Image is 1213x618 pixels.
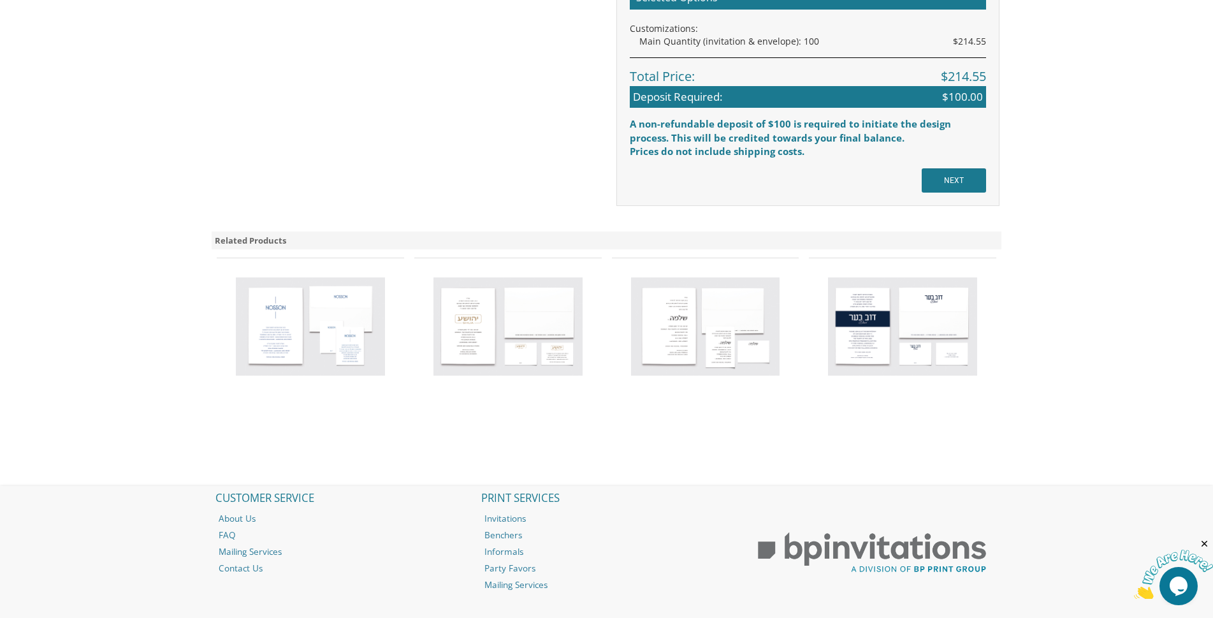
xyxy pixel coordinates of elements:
[212,232,1002,250] div: Related Products
[953,35,986,48] span: $214.55
[475,577,739,593] a: Mailing Services
[740,521,1004,585] img: BP Print Group
[631,277,780,376] img: Bar Mitzvah Invitation Style 16
[941,68,986,86] span: $214.55
[639,35,986,48] div: Main Quantity (invitation & envelope): 100
[475,486,739,510] h2: PRINT SERVICES
[630,117,986,145] div: A non-refundable deposit of $100 is required to initiate the design process. This will be credite...
[475,527,739,543] a: Benchers
[475,560,739,577] a: Party Favors
[828,277,977,376] img: Bar Mitzvah Invitation Style 17
[475,510,739,527] a: Invitations
[1134,538,1213,599] iframe: chat widget
[630,86,986,108] div: Deposit Required:
[209,543,473,560] a: Mailing Services
[630,145,986,158] div: Prices do not include shipping costs.
[475,543,739,560] a: Informals
[433,277,583,376] img: Bar Mitzvah Invitation Style 14
[630,22,986,35] div: Customizations:
[922,168,986,193] input: NEXT
[942,89,983,105] span: $100.00
[236,277,385,376] img: Bar Mitzvah Invitation Style 11
[209,486,473,510] h2: CUSTOMER SERVICE
[630,57,986,86] div: Total Price:
[209,560,473,577] a: Contact Us
[209,510,473,527] a: About Us
[209,527,473,543] a: FAQ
